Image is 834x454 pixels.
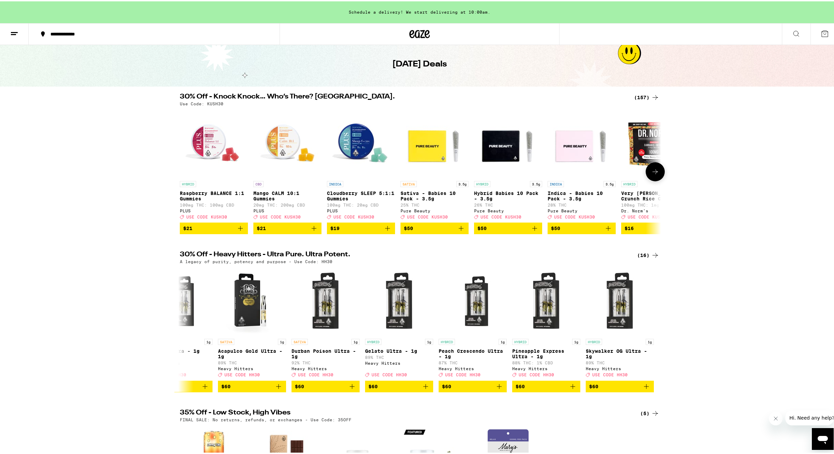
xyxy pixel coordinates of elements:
[218,379,286,391] button: Add to bag
[253,201,321,206] p: 20mg THC: 200mg CBD
[474,221,542,233] button: Add to bag
[474,189,542,200] p: Hybrid Babies 10 Pack - 3.5g
[554,213,595,218] span: USE CODE KUSH30
[439,266,507,334] img: Heavy Hitters - Peach Crescendo Ultra - 1g
[512,266,580,379] a: Open page for Pineapple Express Ultra - 1g from Heavy Hitters
[621,189,689,200] p: Very [PERSON_NAME] Crunch Rice Crispy Treat
[144,266,213,334] img: Heavy Hitters - The Don Ultra - 1g
[365,337,381,344] p: HYBRID
[812,427,834,449] iframe: Button to launch messaging window
[180,221,248,233] button: Add to bag
[327,221,395,233] button: Add to bag
[392,57,447,69] h1: [DATE] Deals
[180,92,626,100] h2: 30% Off - Knock Knock… Who’s There? [GEOGRAPHIC_DATA].
[439,266,507,379] a: Open page for Peach Crescendo Ultra - 1g from Heavy Hitters
[257,224,266,230] span: $21
[548,108,616,221] a: Open page for Indica - Babies 10 Pack - 3.5g from Pure Beauty
[621,180,638,186] p: HYBRID
[180,108,248,221] a: Open page for Raspberry BALANCE 1:1 Gummies from PLUS
[512,266,580,334] img: Heavy Hitters - Pineapple Express Ultra - 1g
[144,379,213,391] button: Add to bag
[365,266,433,334] img: Heavy Hitters - Gelato Ultra - 1g
[365,379,433,391] button: Add to bag
[586,266,654,379] a: Open page for Skywalker OG Ultra - 1g from Heavy Hitters
[292,266,360,334] img: Heavy Hitters - Durban Poison Ultra - 1g
[144,360,213,364] div: Heavy Hitters
[333,213,374,218] span: USE CODE KUSH30
[474,180,490,186] p: HYBRID
[637,250,659,258] a: (16)
[180,416,351,421] p: FINAL SALE: No returns, refunds, or exchanges - Use Code: 35OFF
[621,108,689,176] img: Dr. Norm's - Very Berry Crunch Rice Crispy Treat
[548,108,616,176] img: Pure Beauty - Indica - Babies 10 Pack - 3.5g
[551,224,560,230] span: $50
[625,224,634,230] span: $16
[144,347,213,352] p: The Don Ultra - 1g
[640,408,659,416] a: (5)
[512,359,580,364] p: 88% THC: 1% CBD
[621,221,689,233] button: Add to bag
[365,360,433,364] div: Heavy Hitters
[292,347,360,358] p: Durban Poison Ultra - 1g
[512,347,580,358] p: Pineapple Express Ultra - 1g
[425,337,433,344] p: 1g
[180,180,196,186] p: HYBRID
[592,372,628,376] span: USE CODE HH30
[351,337,360,344] p: 1g
[769,410,783,424] iframe: Close message
[512,379,580,391] button: Add to bag
[586,359,654,364] p: 89% THC
[474,207,542,212] div: Pure Beauty
[295,382,304,388] span: $60
[477,224,487,230] span: $50
[253,180,264,186] p: CBD
[180,408,626,416] h2: 35% Off - Low Stock, High Vibes
[180,201,248,206] p: 100mg THC: 100mg CBD
[330,224,340,230] span: $19
[548,201,616,206] p: 28% THC
[603,180,616,186] p: 3.5g
[144,266,213,379] a: Open page for The Don Ultra - 1g from Heavy Hitters
[180,100,223,105] p: Use Code: KUSH30
[439,347,507,358] p: Peach Crescendo Ultra - 1g
[586,379,654,391] button: Add to bag
[327,207,395,212] div: PLUS
[253,221,321,233] button: Add to bag
[621,207,689,212] div: Dr. Norm's
[253,207,321,212] div: PLUS
[628,213,668,218] span: USE CODE KUSH30
[439,365,507,369] div: Heavy Hitters
[456,180,469,186] p: 3.5g
[180,258,332,262] p: A legacy of purity, potency and purpose - Use Code: HH30
[400,108,469,176] img: Pure Beauty - Sativa - Babies 10 Pack - 3.5g
[218,359,286,364] p: 89% THC
[180,108,248,176] img: PLUS - Raspberry BALANCE 1:1 Gummies
[365,266,433,379] a: Open page for Gelato Ultra - 1g from Heavy Hitters
[292,365,360,369] div: Heavy Hitters
[474,108,542,221] a: Open page for Hybrid Babies 10 Pack - 3.5g from Pure Beauty
[253,108,321,221] a: Open page for Mango CALM 10:1 Gummies from PLUS
[634,92,659,100] a: (157)
[186,213,227,218] span: USE CODE KUSH30
[180,250,626,258] h2: 30% Off - Heavy Hitters - Ultra Pure. Ultra Potent.
[180,207,248,212] div: PLUS
[218,365,286,369] div: Heavy Hitters
[519,372,554,376] span: USE CODE HH30
[292,266,360,379] a: Open page for Durban Poison Ultra - 1g from Heavy Hitters
[400,207,469,212] div: Pure Beauty
[548,189,616,200] p: Indica - Babies 10 Pack - 3.5g
[407,213,448,218] span: USE CODE KUSH30
[400,180,417,186] p: SATIVA
[530,180,542,186] p: 3.5g
[180,189,248,200] p: Raspberry BALANCE 1:1 Gummies
[621,201,689,206] p: 100mg THC: 1mg CBD
[439,337,455,344] p: HYBRID
[218,347,286,358] p: Acapulco Gold Ultra - 1g
[474,108,542,176] img: Pure Beauty - Hybrid Babies 10 Pack - 3.5g
[365,354,433,358] p: 89% THC
[572,337,580,344] p: 1g
[372,372,407,376] span: USE CODE HH30
[253,108,321,176] img: PLUS - Mango CALM 10:1 Gummies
